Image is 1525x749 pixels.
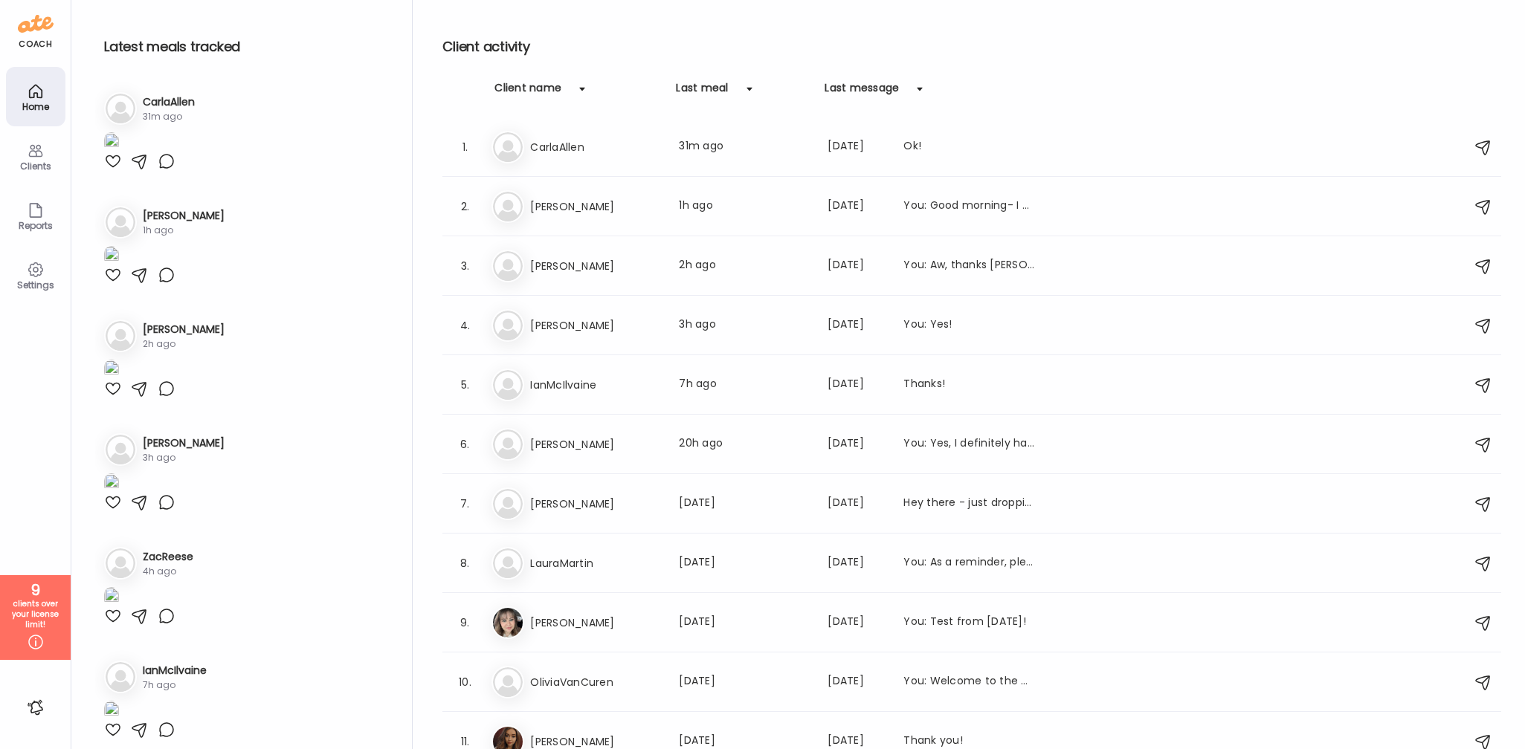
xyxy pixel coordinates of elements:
[104,587,119,607] img: images%2FTSt0JeBc09c8knFIQfkZXSP5DIJ2%2FnU0Y0IuvduoU57ik7s6W%2F1pHkowuq9Qiwmu51i3c5_1080
[104,701,119,721] img: images%2FXURu1IXWLVTo2cBBCEZjGQsW8Hd2%2FnM5D5vZoua29uoak8gVo%2F9uNdeaJAHvg30LPwCt2y_1080
[828,673,886,691] div: [DATE]
[9,102,62,111] div: Home
[679,376,810,394] div: 7h ago
[679,495,810,513] div: [DATE]
[456,198,474,215] div: 2.
[679,317,810,334] div: 3h ago
[494,80,561,104] div: Client name
[679,138,810,156] div: 31m ago
[530,435,661,453] h3: [PERSON_NAME]
[106,435,135,464] img: bg-avatar-default.svg
[5,581,65,599] div: 9
[104,246,119,266] img: images%2FdDWuMIarlednk9uMSYSEWWX5jHz2%2Ffavorites%2FEdZIukk135Ird8qR58Z9_1080
[679,614,810,632] div: [DATE]
[9,221,62,230] div: Reports
[143,110,195,123] div: 31m ago
[493,370,523,400] img: bg-avatar-default.svg
[456,376,474,394] div: 5.
[143,451,225,464] div: 3h ago
[456,257,474,275] div: 3.
[676,80,728,104] div: Last meal
[106,321,135,351] img: bg-avatar-default.svg
[456,435,474,453] div: 6.
[19,38,52,51] div: coach
[143,208,225,224] h3: [PERSON_NAME]
[493,608,523,638] img: avatars%2FCZNq3Txh1cYfudN6aqWkxBEljIU2
[903,495,1034,513] div: Hey there - just dropping a note to say that I’m feeling like I’m wavering in my discipline a bit...
[106,662,135,692] img: bg-avatar-default.svg
[828,257,886,275] div: [DATE]
[828,317,886,334] div: [DATE]
[18,12,54,36] img: ate
[106,207,135,237] img: bg-avatar-default.svg
[903,614,1034,632] div: You: Test from [DATE]!
[679,198,810,215] div: 1h ago
[828,138,886,156] div: [DATE]
[104,36,388,58] h2: Latest meals tracked
[903,257,1034,275] div: You: Aw, thanks [PERSON_NAME]!! You're so sweet. We are very excited, and grateful. I'm so happy ...
[456,554,474,572] div: 8.
[530,376,661,394] h3: IanMcIlvaine
[828,435,886,453] div: [DATE]
[143,435,225,451] h3: [PERSON_NAME]
[104,132,119,152] img: images%2FPNpV7F6dRaXHckgRrS5x9guCJxV2%2FTacj48ErERITS5bdtXro%2Fs5QtxrEPpxtYg51fI8vV_1080
[456,673,474,691] div: 10.
[530,614,661,632] h3: [PERSON_NAME]
[493,548,523,578] img: bg-avatar-default.svg
[828,554,886,572] div: [DATE]
[143,678,207,692] div: 7h ago
[679,257,810,275] div: 2h ago
[679,673,810,691] div: [DATE]
[106,94,135,123] img: bg-avatar-default.svg
[530,554,661,572] h3: LauraMartin
[143,565,193,578] div: 4h ago
[493,429,523,459] img: bg-avatar-default.svg
[828,495,886,513] div: [DATE]
[530,495,661,513] h3: [PERSON_NAME]
[456,138,474,156] div: 1.
[903,435,1034,453] div: You: Yes, I definitely have had those days. YUM!! That's wonderful. Be proud that you did what yo...
[825,80,899,104] div: Last message
[493,132,523,162] img: bg-avatar-default.svg
[143,549,193,565] h3: ZacReese
[493,192,523,221] img: bg-avatar-default.svg
[828,198,886,215] div: [DATE]
[143,663,207,678] h3: IanMcIlvaine
[903,376,1034,394] div: Thanks!
[903,317,1034,334] div: You: Yes!
[143,337,225,351] div: 2h ago
[5,599,65,630] div: clients over your license limit!
[828,614,886,632] div: [DATE]
[530,673,661,691] h3: OliviaVanCuren
[903,554,1034,572] div: You: As a reminder, please restart your logging! I look forward to seeing your food photos :)
[143,322,225,337] h3: [PERSON_NAME]
[493,311,523,340] img: bg-avatar-default.svg
[493,489,523,519] img: bg-avatar-default.svg
[530,138,661,156] h3: CarlaAllen
[143,224,225,237] div: 1h ago
[9,161,62,171] div: Clients
[143,94,195,110] h3: CarlaAllen
[903,673,1034,691] div: You: Welcome to the App [PERSON_NAME]! I can see your photos :)
[530,198,661,215] h3: [PERSON_NAME]
[106,548,135,578] img: bg-avatar-default.svg
[456,317,474,334] div: 4.
[456,614,474,632] div: 9.
[828,376,886,394] div: [DATE]
[442,36,1501,58] h2: Client activity
[456,495,474,513] div: 7.
[903,138,1034,156] div: Ok!
[104,473,119,493] img: images%2F28LImRd2k8dprukTTGzZYoimNzx1%2FMdRgVafaBoi0fKrwSMoz%2FDMuJRao2tacoVWJ8ctfh_1080
[493,251,523,281] img: bg-avatar-default.svg
[104,360,119,380] img: images%2FN1uPV4JF5SdRwfZiZ6QATDYrEr92%2FDjwVb9s4LujTpavJcSOJ%2Fk0aIKDKRrlP8htCGfrjM_1080
[679,554,810,572] div: [DATE]
[530,317,661,334] h3: [PERSON_NAME]
[679,435,810,453] div: 20h ago
[493,667,523,697] img: bg-avatar-default.svg
[530,257,661,275] h3: [PERSON_NAME]
[9,280,62,290] div: Settings
[903,198,1034,215] div: You: Good morning- I have added this to my note as a reminder for this evening. Talk soon! :)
